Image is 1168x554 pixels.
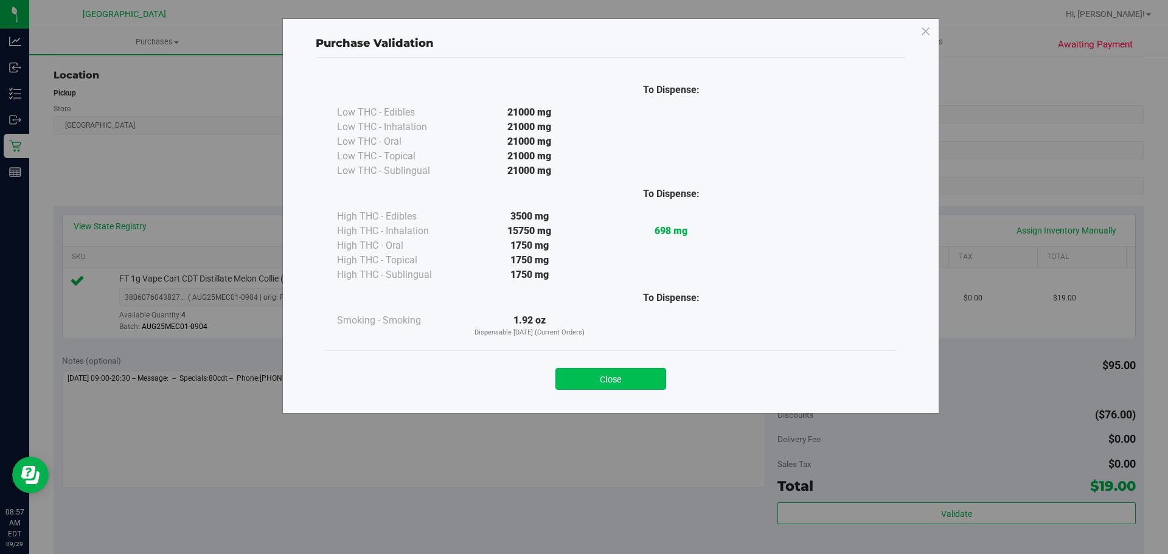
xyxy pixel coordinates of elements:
div: High THC - Oral [337,238,459,253]
div: Low THC - Inhalation [337,120,459,134]
div: 21000 mg [459,164,600,178]
div: Low THC - Topical [337,149,459,164]
p: Dispensable [DATE] (Current Orders) [459,328,600,338]
div: To Dispense: [600,83,742,97]
div: Low THC - Edibles [337,105,459,120]
div: 1.92 oz [459,313,600,338]
button: Close [555,368,666,390]
div: 21000 mg [459,149,600,164]
div: Low THC - Oral [337,134,459,149]
div: 21000 mg [459,134,600,149]
div: High THC - Inhalation [337,224,459,238]
div: To Dispense: [600,187,742,201]
div: High THC - Sublingual [337,268,459,282]
div: Low THC - Sublingual [337,164,459,178]
strong: 698 mg [655,225,687,237]
div: High THC - Edibles [337,209,459,224]
div: 1750 mg [459,253,600,268]
div: 21000 mg [459,105,600,120]
div: High THC - Topical [337,253,459,268]
div: Smoking - Smoking [337,313,459,328]
iframe: Resource center [12,457,49,493]
div: 1750 mg [459,238,600,253]
span: Purchase Validation [316,36,434,50]
div: To Dispense: [600,291,742,305]
div: 21000 mg [459,120,600,134]
div: 1750 mg [459,268,600,282]
div: 3500 mg [459,209,600,224]
div: 15750 mg [459,224,600,238]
